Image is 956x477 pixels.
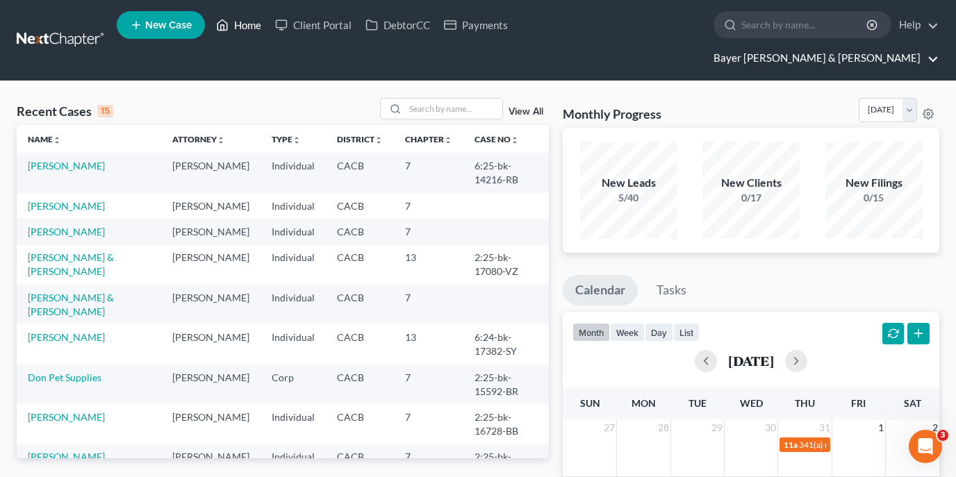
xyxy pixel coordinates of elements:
[394,324,463,364] td: 13
[764,419,777,436] span: 30
[97,105,113,117] div: 15
[161,285,261,324] td: [PERSON_NAME]
[172,134,225,144] a: Attorneyunfold_more
[161,219,261,244] td: [PERSON_NAME]
[28,331,105,343] a: [PERSON_NAME]
[326,153,394,192] td: CACB
[394,404,463,444] td: 7
[272,134,301,144] a: Typeunfold_more
[702,191,800,205] div: 0/17
[28,451,105,462] a: [PERSON_NAME]
[825,191,923,205] div: 0/15
[161,404,261,444] td: [PERSON_NAME]
[17,103,113,119] div: Recent Cases
[161,193,261,219] td: [PERSON_NAME]
[326,324,394,364] td: CACB
[161,153,261,192] td: [PERSON_NAME]
[463,324,550,364] td: 6:24-bk-17382-SY
[161,324,261,364] td: [PERSON_NAME]
[28,200,105,212] a: [PERSON_NAME]
[437,12,515,37] a: Payments
[337,134,383,144] a: Districtunfold_more
[580,175,677,191] div: New Leads
[28,134,61,144] a: Nameunfold_more
[909,430,942,463] iframe: Intercom live chat
[28,160,105,171] a: [PERSON_NAME]
[463,245,550,285] td: 2:25-bk-17080-VZ
[394,219,463,244] td: 7
[644,275,699,306] a: Tasks
[326,285,394,324] td: CACB
[931,419,939,436] span: 2
[394,153,463,192] td: 7
[161,365,261,404] td: [PERSON_NAME]
[261,193,326,219] td: Individual
[261,324,326,364] td: Individual
[326,404,394,444] td: CACB
[326,365,394,404] td: CACB
[261,245,326,285] td: Individual
[268,12,358,37] a: Client Portal
[28,411,105,423] a: [PERSON_NAME]
[394,245,463,285] td: 13
[877,419,885,436] span: 1
[53,136,61,144] i: unfold_more
[509,107,543,117] a: View All
[702,175,800,191] div: New Clients
[937,430,948,441] span: 3
[740,397,763,409] span: Wed
[851,397,866,409] span: Fri
[728,353,774,368] h2: [DATE]
[394,365,463,404] td: 7
[707,46,939,71] a: Bayer [PERSON_NAME] & [PERSON_NAME]
[657,419,670,436] span: 28
[563,275,638,306] a: Calendar
[741,12,868,37] input: Search by name...
[261,365,326,404] td: Corp
[799,440,933,450] span: 341(a) meeting for [PERSON_NAME]
[784,440,798,450] span: 11a
[710,419,724,436] span: 29
[610,323,645,342] button: week
[475,134,519,144] a: Case Nounfold_more
[261,153,326,192] td: Individual
[261,219,326,244] td: Individual
[689,397,707,409] span: Tue
[405,99,502,119] input: Search by name...
[326,193,394,219] td: CACB
[444,136,452,144] i: unfold_more
[463,365,550,404] td: 2:25-bk-15592-BR
[818,419,832,436] span: 31
[326,245,394,285] td: CACB
[645,323,673,342] button: day
[28,292,114,317] a: [PERSON_NAME] & [PERSON_NAME]
[892,12,939,37] a: Help
[261,285,326,324] td: Individual
[358,12,437,37] a: DebtorCC
[572,323,610,342] button: month
[292,136,301,144] i: unfold_more
[161,245,261,285] td: [PERSON_NAME]
[261,404,326,444] td: Individual
[405,134,452,144] a: Chapterunfold_more
[563,106,661,122] h3: Monthly Progress
[795,397,815,409] span: Thu
[580,191,677,205] div: 5/40
[511,136,519,144] i: unfold_more
[145,20,192,31] span: New Case
[632,397,656,409] span: Mon
[463,404,550,444] td: 2:25-bk-16728-BB
[394,193,463,219] td: 7
[374,136,383,144] i: unfold_more
[28,251,114,277] a: [PERSON_NAME] & [PERSON_NAME]
[825,175,923,191] div: New Filings
[326,219,394,244] td: CACB
[673,323,700,342] button: list
[209,12,268,37] a: Home
[28,371,101,383] a: Don Pet Supplies
[217,136,225,144] i: unfold_more
[463,153,550,192] td: 6:25-bk-14216-RB
[904,397,921,409] span: Sat
[28,226,105,237] a: [PERSON_NAME]
[580,397,600,409] span: Sun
